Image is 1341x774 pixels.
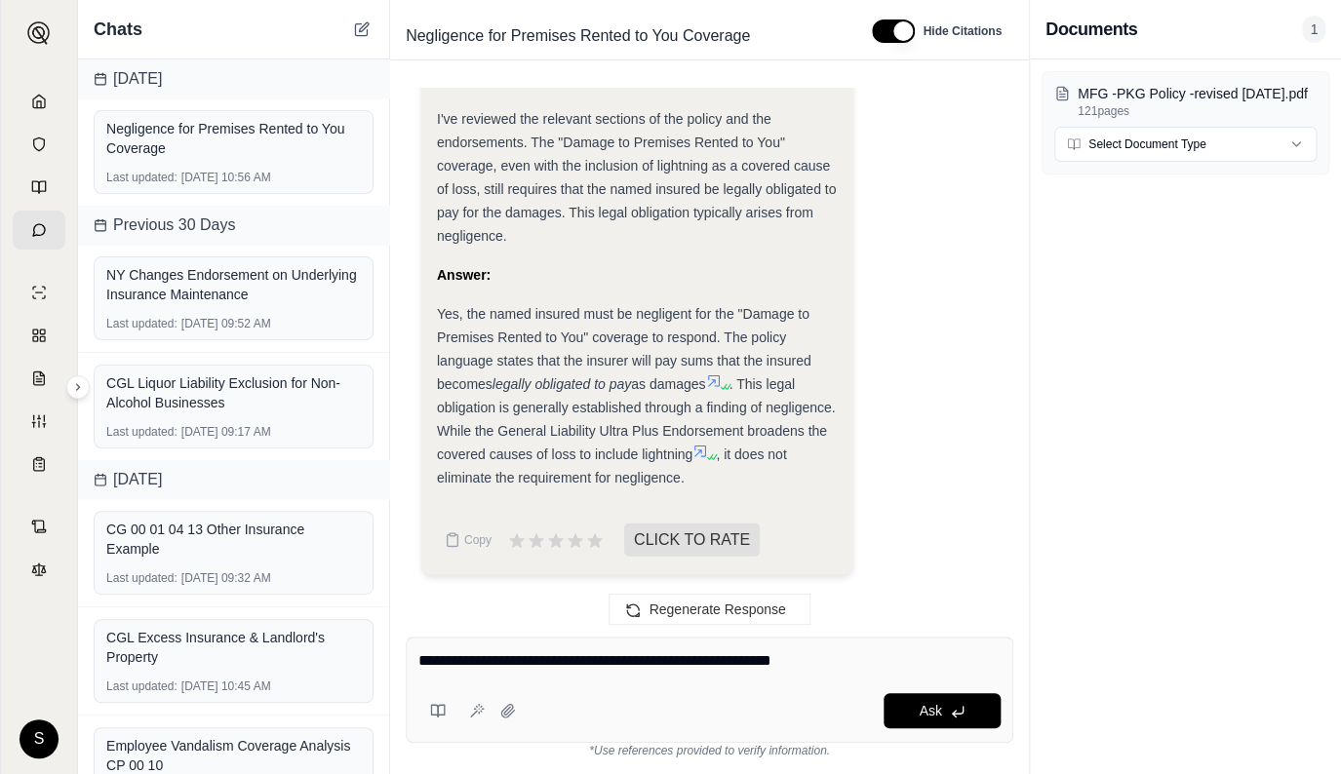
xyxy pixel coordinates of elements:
div: [DATE] 10:56 AM [106,170,361,185]
a: Policy Comparisons [13,316,65,355]
div: [DATE] [78,460,389,499]
div: [DATE] 10:45 AM [106,678,361,694]
em: legally obligated to pay [493,376,631,392]
span: Last updated: [106,570,177,586]
h3: Documents [1045,16,1137,43]
button: Copy [437,521,499,560]
button: New Chat [350,18,374,41]
p: MFG -PKG Policy -revised 9.5.25.pdf [1078,84,1317,103]
div: NY Changes Endorsement on Underlying Insurance Maintenance [106,265,361,304]
div: [DATE] [78,59,389,98]
div: CGL Liquor Liability Exclusion for Non-Alcohol Businesses [106,373,361,412]
a: Home [13,82,65,121]
a: Documents Vault [13,125,65,164]
span: , it does not eliminate the requirement for negligence. [437,446,787,485]
span: . This legal obligation is generally established through a finding of negligence. While the Gener... [437,376,836,462]
strong: Answer: [437,267,491,283]
span: 1 [1302,16,1325,43]
button: Expand sidebar [20,14,59,53]
div: CG 00 01 04 13 Other Insurance Example [106,520,361,559]
a: Single Policy [13,273,65,312]
span: Last updated: [106,424,177,440]
p: 121 pages [1078,103,1317,119]
span: Negligence for Premises Rented to You Coverage [398,20,758,52]
a: Coverage Table [13,445,65,484]
span: I've reviewed the relevant sections of the policy and the endorsements. The "Damage to Premises R... [437,111,836,244]
div: S [20,719,59,758]
a: Prompt Library [13,168,65,207]
button: Ask [884,693,1001,728]
div: Edit Title [398,20,848,52]
span: Hide Citations [923,23,1002,39]
div: Negligence for Premises Rented to You Coverage [106,119,361,158]
span: as damages [631,376,705,392]
span: Last updated: [106,678,177,694]
img: Expand sidebar [27,21,51,45]
div: *Use references provided to verify information. [406,743,1013,758]
span: Copy [464,532,492,548]
div: [DATE] 09:32 AM [106,570,361,586]
button: Regenerate Response [609,594,809,625]
span: Last updated: [106,170,177,185]
a: Claim Coverage [13,359,65,398]
span: Yes, the named insured must be negligent for the "Damage to Premises Rented to You" coverage to r... [437,306,811,392]
button: MFG -PKG Policy -revised [DATE].pdf121pages [1054,84,1317,119]
a: Custom Report [13,402,65,441]
div: [DATE] 09:52 AM [106,316,361,331]
div: [DATE] 09:17 AM [106,424,361,440]
span: CLICK TO RATE [624,523,760,557]
a: Contract Analysis [13,507,65,546]
span: Last updated: [106,316,177,331]
a: Legal Search Engine [13,550,65,589]
div: Previous 30 Days [78,206,389,245]
a: Chat [13,211,65,250]
span: Chats [94,16,142,43]
span: Regenerate Response [649,601,785,617]
button: Expand sidebar [66,375,90,399]
div: CGL Excess Insurance & Landlord's Property [106,628,361,667]
span: Ask [919,703,941,718]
